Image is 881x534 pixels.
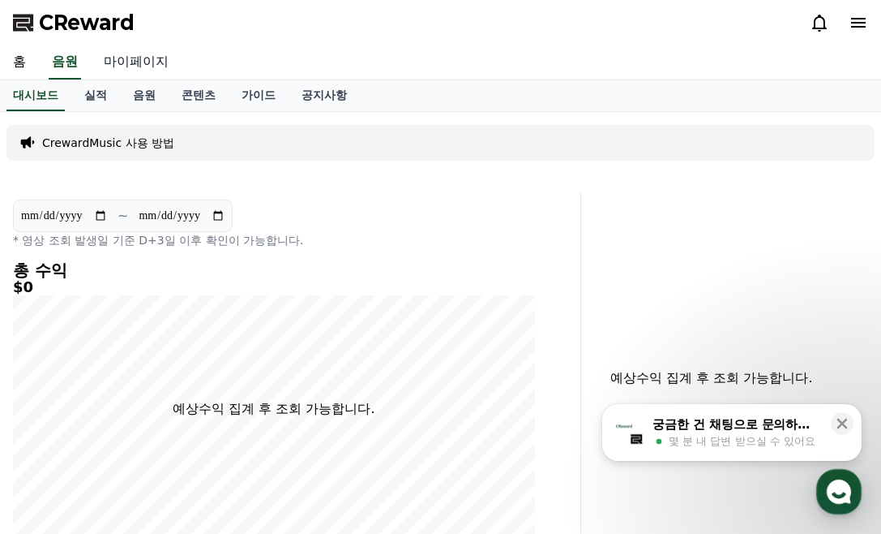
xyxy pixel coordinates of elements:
[13,10,135,36] a: CReward
[118,206,128,226] p: ~
[173,399,374,419] p: 예상수익 집계 후 조회 가능합니다.
[13,279,535,295] h5: $0
[51,424,61,437] span: 홈
[209,399,311,440] a: 설정
[148,424,168,437] span: 대화
[13,232,535,248] p: * 영상 조회 발생일 기준 D+3일 이후 확인이 가능합니다.
[49,45,81,80] a: 음원
[39,10,135,36] span: CReward
[250,424,270,437] span: 설정
[5,399,107,440] a: 홈
[6,80,65,111] a: 대시보드
[91,45,182,80] a: 마이페이지
[289,80,360,111] a: 공지사항
[107,399,209,440] a: 대화
[71,80,120,111] a: 실적
[229,80,289,111] a: 가이드
[594,368,829,388] p: 예상수익 집계 후 조회 가능합니다.
[120,80,169,111] a: 음원
[42,135,174,151] a: CrewardMusic 사용 방법
[169,80,229,111] a: 콘텐츠
[13,261,535,279] h4: 총 수익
